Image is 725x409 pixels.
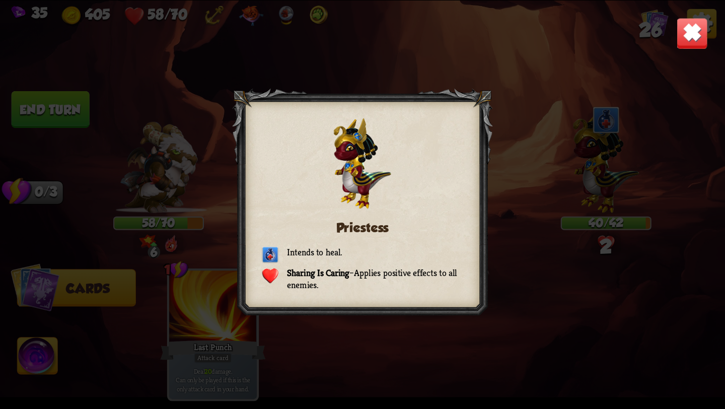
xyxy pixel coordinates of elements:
[262,246,464,261] p: Intends to heal.
[333,118,392,209] img: Priestess_Dragon.png
[262,246,279,263] img: Revitalize.png
[676,18,708,49] img: Close_Button.png
[287,267,349,279] b: Sharing Is Caring
[262,220,464,235] h3: Priestess
[262,267,279,284] img: Heart.png
[287,267,457,291] span: Applies positive effects to all enemies.
[262,267,464,291] p: –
